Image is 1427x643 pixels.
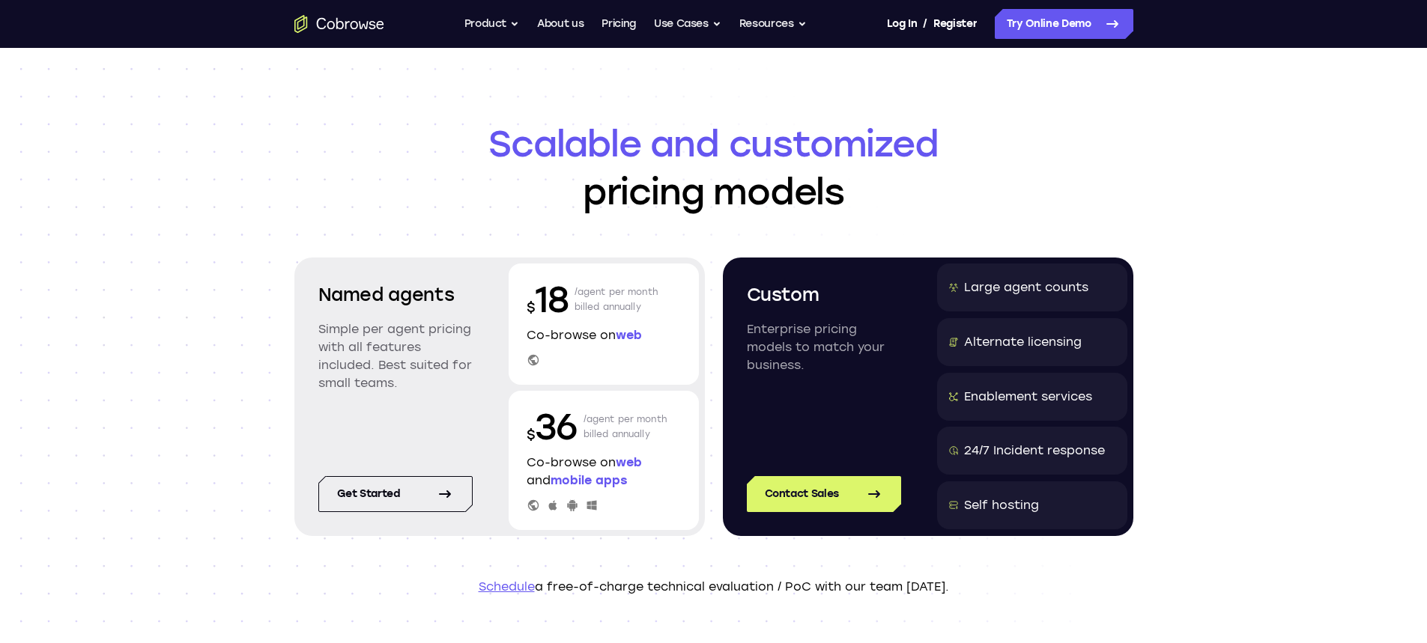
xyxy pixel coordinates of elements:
p: /agent per month billed annually [575,275,658,323]
span: web [616,455,642,469]
a: Log In [887,9,917,39]
span: $ [527,299,536,316]
div: 24/7 Incident response [964,442,1105,460]
div: Enablement services [964,388,1092,406]
p: a free-of-charge technical evaluation / PoC with our team [DATE]. [294,578,1133,596]
button: Resources [739,9,807,39]
span: Scalable and customized [294,120,1133,168]
a: Contact Sales [747,476,901,512]
p: Simple per agent pricing with all features included. Best suited for small teams. [318,320,473,392]
a: Try Online Demo [995,9,1133,39]
button: Product [464,9,520,39]
button: Use Cases [654,9,721,39]
span: web [616,328,642,342]
p: Co-browse on [527,326,681,344]
a: About us [537,9,584,39]
div: Alternate licensing [964,333,1082,351]
span: mobile apps [551,473,627,487]
p: /agent per month billed annually [584,403,667,451]
span: / [923,15,927,33]
a: Go to the home page [294,15,384,33]
a: Get started [318,476,473,512]
div: Large agent counts [964,278,1088,296]
a: Register [933,9,977,39]
p: 18 [527,275,569,323]
span: $ [527,427,536,443]
a: Schedule [479,579,535,594]
a: Pricing [602,9,636,39]
p: 36 [527,403,578,451]
p: Enterprise pricing models to match your business. [747,320,901,374]
h2: Named agents [318,281,473,308]
h1: pricing models [294,120,1133,216]
div: Self hosting [964,496,1039,514]
p: Co-browse on and [527,454,681,490]
h2: Custom [747,281,901,308]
